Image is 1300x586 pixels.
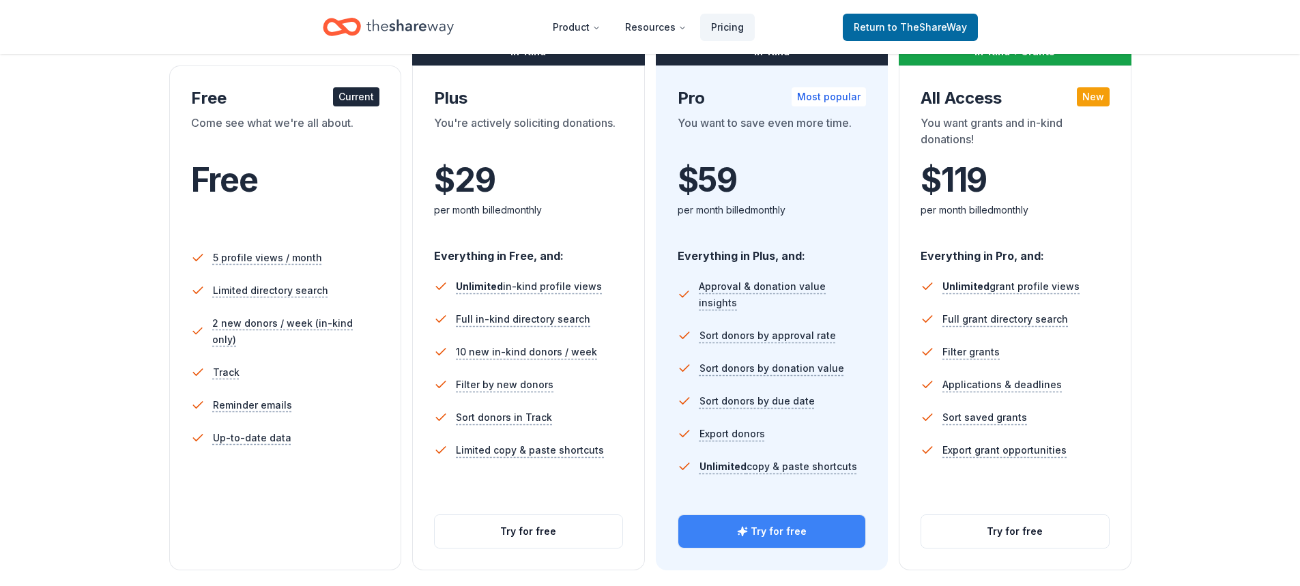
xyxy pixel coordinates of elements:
div: You're actively soliciting donations. [434,115,623,153]
span: $ 29 [434,161,495,199]
span: Full in-kind directory search [456,311,590,327]
span: Up-to-date data [213,430,291,446]
span: in-kind profile views [456,280,602,292]
span: 10 new in-kind donors / week [456,344,597,360]
button: Try for free [921,515,1109,548]
span: to TheShareWay [888,21,967,33]
span: 2 new donors / week (in-kind only) [212,315,379,348]
button: Resources [614,14,697,41]
span: Sort donors by donation value [699,360,844,377]
span: Limited directory search [213,282,328,299]
div: You want to save even more time. [678,115,867,153]
a: Returnto TheShareWay [843,14,978,41]
div: Everything in Plus, and: [678,236,867,265]
div: New [1077,87,1110,106]
span: grant profile views [942,280,1080,292]
div: per month billed monthly [921,202,1110,218]
div: Most popular [792,87,866,106]
span: Limited copy & paste shortcuts [456,442,604,458]
span: Applications & deadlines [942,377,1062,393]
div: Come see what we're all about. [191,115,380,153]
span: Unlimited [699,460,747,472]
div: Everything in Free, and: [434,236,623,265]
span: Approval & donation value insights [699,278,866,311]
div: Free [191,87,380,109]
button: Product [542,14,611,41]
span: Sort donors in Track [456,409,552,426]
span: $ 119 [921,161,987,199]
span: Reminder emails [213,397,292,413]
span: Full grant directory search [942,311,1068,327]
span: $ 59 [678,161,737,199]
nav: Main [542,11,755,43]
div: All Access [921,87,1110,109]
span: Filter by new donors [456,377,553,393]
span: Return [854,19,967,35]
a: Home [323,11,454,43]
span: Export donors [699,426,765,442]
span: 5 profile views / month [213,250,322,266]
div: You want grants and in-kind donations! [921,115,1110,153]
button: Try for free [678,515,866,548]
div: per month billed monthly [434,202,623,218]
span: Free [191,160,258,200]
span: Unlimited [942,280,990,292]
span: Sort donors by due date [699,393,815,409]
div: Pro [678,87,867,109]
span: Unlimited [456,280,503,292]
button: Try for free [435,515,622,548]
span: Sort saved grants [942,409,1027,426]
div: per month billed monthly [678,202,867,218]
div: Everything in Pro, and: [921,236,1110,265]
span: Track [213,364,240,381]
span: Sort donors by approval rate [699,327,836,344]
a: Pricing [700,14,755,41]
div: Plus [434,87,623,109]
span: copy & paste shortcuts [699,460,857,472]
span: Filter grants [942,344,1000,360]
span: Export grant opportunities [942,442,1067,458]
div: Current [333,87,379,106]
